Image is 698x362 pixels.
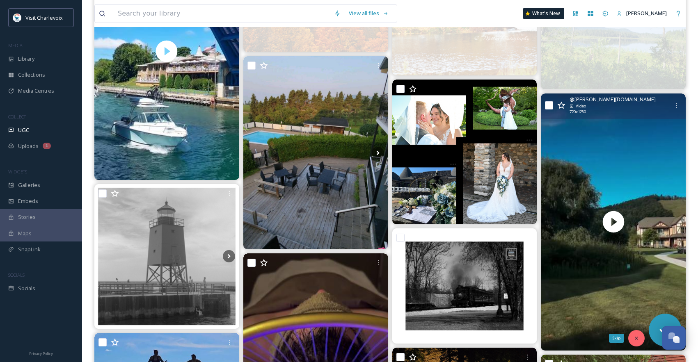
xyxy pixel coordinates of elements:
span: Socials [18,285,35,292]
span: Video [576,103,586,109]
a: [PERSON_NAME] [613,5,671,21]
video: ☀️ Bluegreen Vacations – Boyne Mountain Run ☀️ The perfect summer getaway in Northern Michigan. 🌲... [541,93,686,351]
span: Library [18,55,34,63]
span: @ [PERSON_NAME][DOMAIN_NAME] [570,96,656,103]
img: Visit-Charlevoix_Logo.jpg [13,14,21,22]
a: What's New [523,8,564,19]
a: View all files [345,5,393,21]
button: Open Chat [662,326,686,350]
div: 1 [43,143,51,149]
span: [PERSON_NAME] [626,9,667,17]
img: “Fairlane Echoes” 📸 - 4-27-25 📍 - Greenfield Village Dearborn, Michigan #greenfieldvillage #henry... [392,228,537,344]
span: Embeds [18,197,38,205]
span: UGC [18,126,29,134]
span: Maps [18,230,32,237]
a: Privacy Policy [29,348,53,358]
img: thumbnail [541,93,686,351]
span: MEDIA [8,42,23,48]
span: SOCIALS [8,272,25,278]
span: Privacy Policy [29,351,53,356]
img: #aubergedenosaieux #besthostel #bestview #charlevoix #éboulementscharlevoix #defides5sommets #sen... [243,56,388,249]
span: Collections [18,71,45,79]
span: 720 x 1280 [570,109,586,115]
span: COLLECT [8,114,26,120]
span: Uploads [18,142,39,150]
span: SnapLink [18,246,41,253]
span: Visit Charlevoix [25,14,63,21]
span: Stories [18,213,36,221]
span: WIDGETS [8,168,27,175]
input: Search your library [114,5,330,23]
span: Media Centres [18,87,54,95]
span: Galleries [18,181,40,189]
div: Skip [609,334,624,343]
img: I’m just finishing up this Wedding Album today. Over 6,000 edited photos! The largest Wedding Pho... [392,80,537,224]
img: It's rare, and a little strange, to see a photograph taken outside of nature that is very difficu... [94,184,239,329]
